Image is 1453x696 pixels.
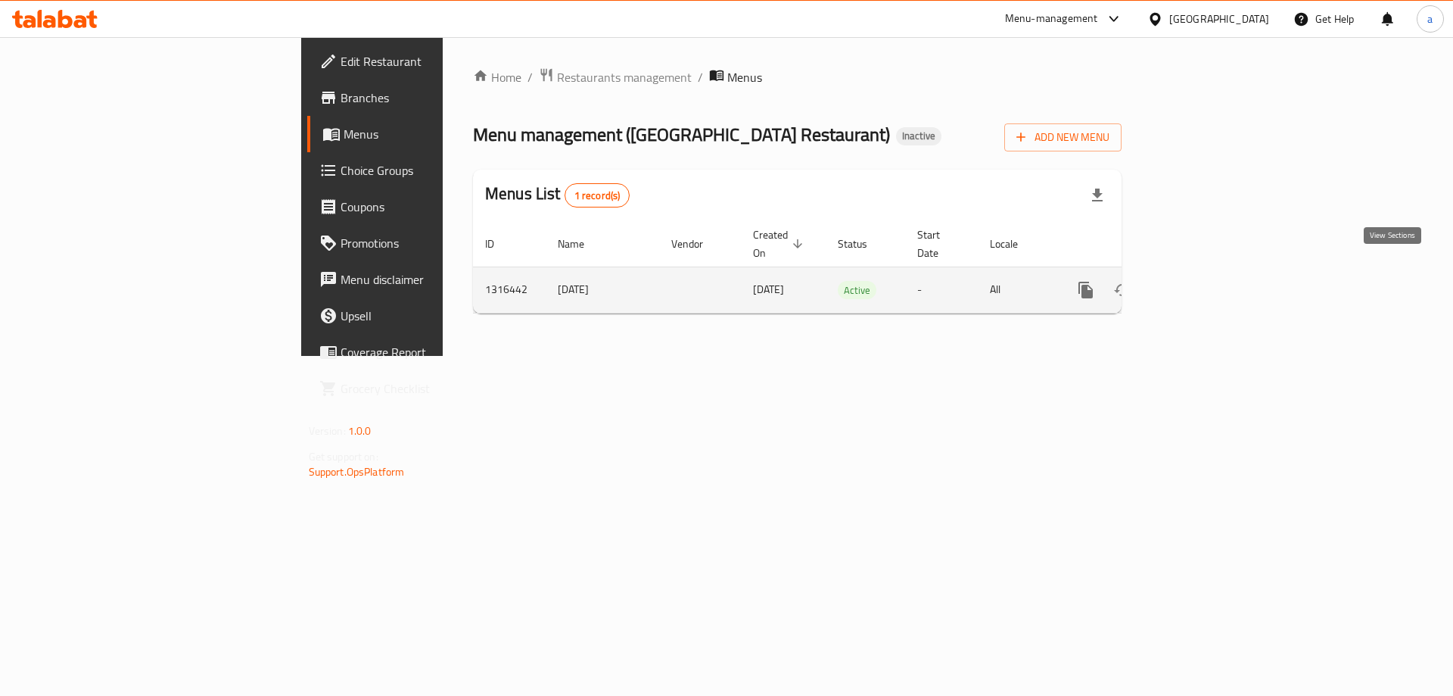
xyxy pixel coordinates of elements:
[307,152,544,189] a: Choice Groups
[1068,272,1104,308] button: more
[341,379,532,398] span: Grocery Checklist
[473,117,890,151] span: Menu management ( [GEOGRAPHIC_DATA] Restaurant )
[838,235,887,253] span: Status
[341,89,532,107] span: Branches
[344,125,532,143] span: Menus
[671,235,723,253] span: Vendor
[896,127,941,145] div: Inactive
[309,447,378,467] span: Get support on:
[896,130,941,142] span: Inactive
[753,279,784,299] span: [DATE]
[753,226,807,262] span: Created On
[307,298,544,334] a: Upsell
[341,52,532,70] span: Edit Restaurant
[1056,221,1225,267] th: Actions
[698,68,703,86] li: /
[990,235,1038,253] span: Locale
[341,343,532,361] span: Coverage Report
[309,462,405,482] a: Support.OpsPlatform
[307,43,544,80] a: Edit Restaurant
[557,68,692,86] span: Restaurants management
[1004,123,1122,151] button: Add New Menu
[565,189,630,203] span: 1 record(s)
[1016,128,1109,147] span: Add New Menu
[473,67,1122,87] nav: breadcrumb
[307,116,544,152] a: Menus
[307,261,544,298] a: Menu disclaimer
[565,183,630,208] div: Total records count
[978,267,1056,313] td: All
[1005,10,1098,28] div: Menu-management
[341,161,532,179] span: Choice Groups
[905,267,978,313] td: -
[485,235,514,253] span: ID
[546,267,659,313] td: [DATE]
[309,421,346,441] span: Version:
[485,183,630,208] h2: Menus List
[1079,177,1115,214] div: Export file
[348,421,372,441] span: 1.0.0
[838,282,876,299] span: Active
[1169,11,1269,27] div: [GEOGRAPHIC_DATA]
[1427,11,1433,27] span: a
[838,281,876,299] div: Active
[1104,272,1140,308] button: Change Status
[307,189,544,225] a: Coupons
[341,307,532,325] span: Upsell
[341,198,532,216] span: Coupons
[307,334,544,370] a: Coverage Report
[341,234,532,252] span: Promotions
[307,80,544,116] a: Branches
[307,225,544,261] a: Promotions
[473,221,1225,314] table: enhanced table
[917,226,960,262] span: Start Date
[558,235,604,253] span: Name
[307,370,544,407] a: Grocery Checklist
[539,67,692,87] a: Restaurants management
[727,68,762,86] span: Menus
[341,270,532,289] span: Menu disclaimer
